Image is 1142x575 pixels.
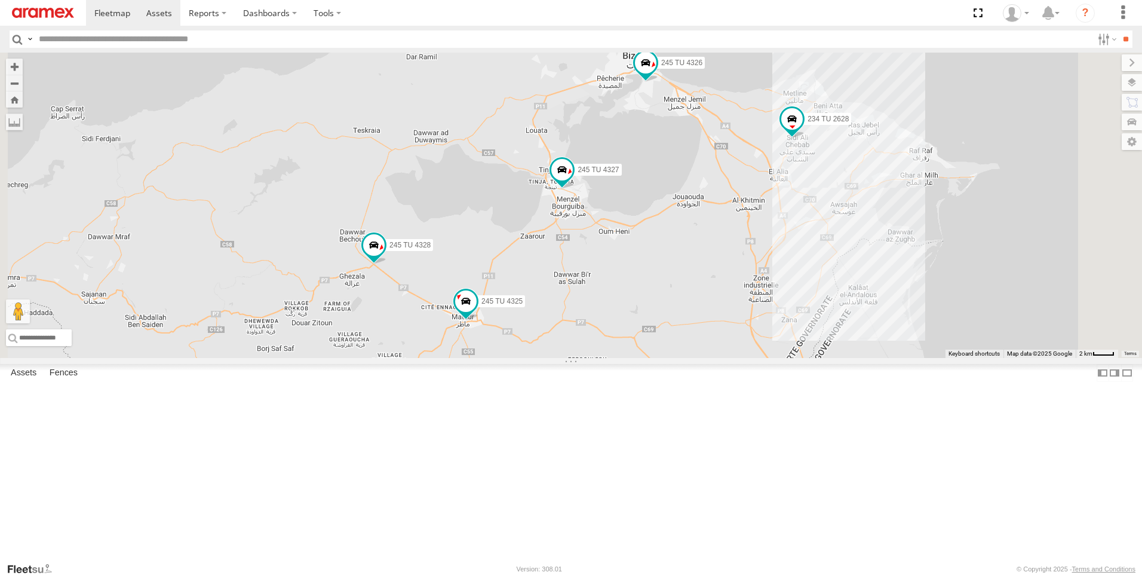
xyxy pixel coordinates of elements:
[1122,133,1142,150] label: Map Settings
[1079,350,1092,357] span: 2 km
[1121,364,1133,381] label: Hide Summary Table
[6,91,23,108] button: Zoom Home
[25,30,35,48] label: Search Query
[6,299,30,323] button: Drag Pegman onto the map to open Street View
[7,563,62,575] a: Visit our Website
[1097,364,1109,381] label: Dock Summary Table to the Left
[6,75,23,91] button: Zoom out
[1093,30,1119,48] label: Search Filter Options
[1076,4,1095,23] i: ?
[661,58,702,66] span: 245 TU 4326
[5,365,42,381] label: Assets
[578,166,619,174] span: 245 TU 4327
[808,115,849,123] span: 234 TU 2628
[12,8,74,18] img: aramex-logo.svg
[1124,351,1137,356] a: Terms (opens in new tab)
[1017,565,1135,573] div: © Copyright 2025 -
[389,241,431,249] span: 245 TU 4328
[6,59,23,75] button: Zoom in
[517,565,562,573] div: Version: 308.01
[948,350,1000,358] button: Keyboard shortcuts
[1109,364,1120,381] label: Dock Summary Table to the Right
[481,297,523,305] span: 245 TU 4325
[6,114,23,130] label: Measure
[999,4,1033,22] div: MohamedHaythem Bouchagfa
[1076,350,1118,358] button: Map Scale: 2 km per 33 pixels
[44,365,84,381] label: Fences
[1007,350,1072,357] span: Map data ©2025 Google
[1072,565,1135,573] a: Terms and Conditions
